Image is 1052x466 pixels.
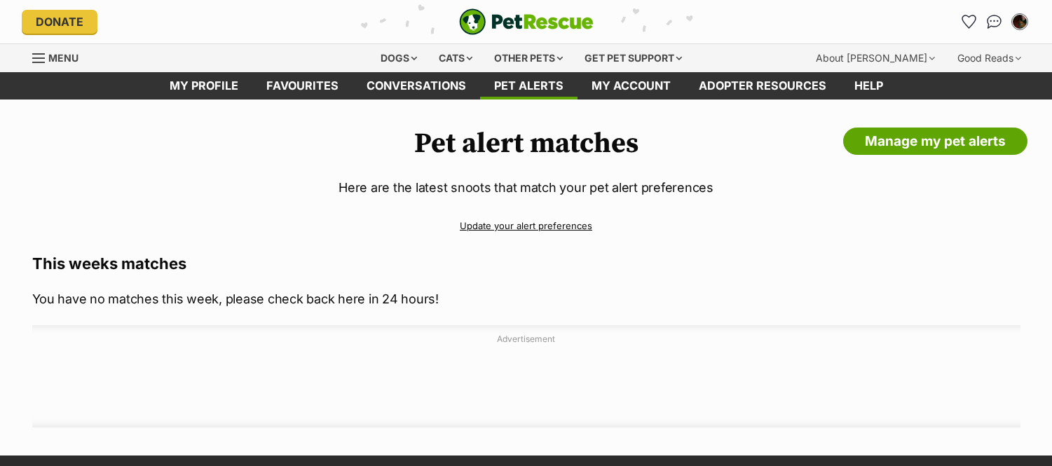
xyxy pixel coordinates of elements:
[480,72,578,100] a: Pet alerts
[353,72,480,100] a: conversations
[459,8,594,35] img: logo-e224e6f780fb5917bec1dbf3a21bbac754714ae5b6737aabdf751b685950b380.svg
[459,8,594,35] a: PetRescue
[32,289,1020,308] p: You have no matches this week, please check back here in 24 hours!
[578,72,685,100] a: My account
[252,72,353,100] a: Favourites
[32,254,1020,273] h3: This weeks matches
[806,44,945,72] div: About [PERSON_NAME]
[958,11,981,33] a: Favourites
[1009,11,1031,33] button: My account
[48,52,78,64] span: Menu
[958,11,1031,33] ul: Account quick links
[32,214,1020,238] a: Update your alert preferences
[1013,15,1027,29] img: Heidi Quinn profile pic
[840,72,897,100] a: Help
[32,178,1020,197] p: Here are the latest snoots that match your pet alert preferences
[685,72,840,100] a: Adopter resources
[484,44,573,72] div: Other pets
[429,44,482,72] div: Cats
[575,44,692,72] div: Get pet support
[987,15,1002,29] img: chat-41dd97257d64d25036548639549fe6c8038ab92f7586957e7f3b1b290dea8141.svg
[156,72,252,100] a: My profile
[843,128,1027,156] a: Manage my pet alerts
[32,128,1020,160] h1: Pet alert matches
[22,10,97,34] a: Donate
[32,44,88,69] a: Menu
[371,44,427,72] div: Dogs
[32,325,1020,427] div: Advertisement
[948,44,1031,72] div: Good Reads
[983,11,1006,33] a: Conversations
